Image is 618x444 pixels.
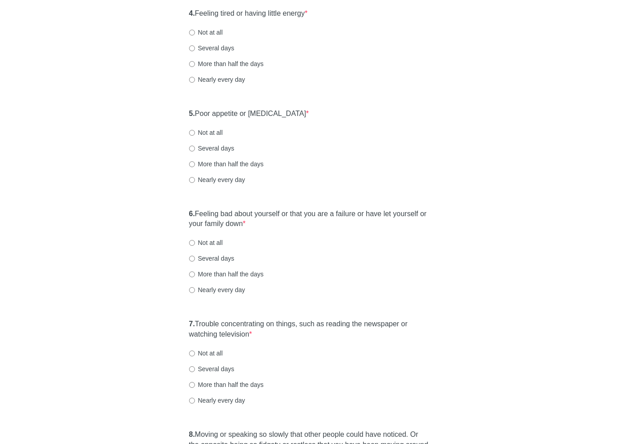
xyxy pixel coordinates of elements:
strong: 4. [189,10,195,18]
input: Several days [189,146,195,152]
strong: 6. [189,210,195,218]
label: Not at all [189,129,223,138]
input: Several days [189,256,195,262]
label: More than half the days [189,381,264,390]
input: More than half the days [189,162,195,168]
label: Nearly every day [189,396,245,405]
input: More than half the days [189,382,195,388]
label: Several days [189,254,234,263]
label: Several days [189,144,234,153]
input: Nearly every day [189,77,195,83]
input: Several days [189,367,195,373]
label: Not at all [189,28,223,37]
label: Trouble concentrating on things, such as reading the newspaper or watching television [189,320,429,340]
label: Not at all [189,239,223,248]
strong: 7. [189,320,195,328]
input: Nearly every day [189,398,195,404]
label: Nearly every day [189,176,245,185]
input: Nearly every day [189,178,195,183]
label: Several days [189,365,234,374]
strong: 8. [189,431,195,439]
label: More than half the days [189,60,264,69]
input: Several days [189,46,195,52]
label: Nearly every day [189,75,245,84]
label: More than half the days [189,270,264,279]
strong: 5. [189,110,195,118]
label: Feeling bad about yourself or that you are a failure or have let yourself or your family down [189,209,429,230]
input: Not at all [189,240,195,246]
input: Not at all [189,30,195,36]
input: Not at all [189,130,195,136]
label: Not at all [189,349,223,358]
input: Nearly every day [189,288,195,293]
input: Not at all [189,351,195,357]
label: Nearly every day [189,286,245,295]
input: More than half the days [189,272,195,278]
label: Poor appetite or [MEDICAL_DATA] [189,109,309,120]
label: More than half the days [189,160,264,169]
label: Feeling tired or having little energy [189,9,308,19]
input: More than half the days [189,62,195,67]
label: Several days [189,44,234,53]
